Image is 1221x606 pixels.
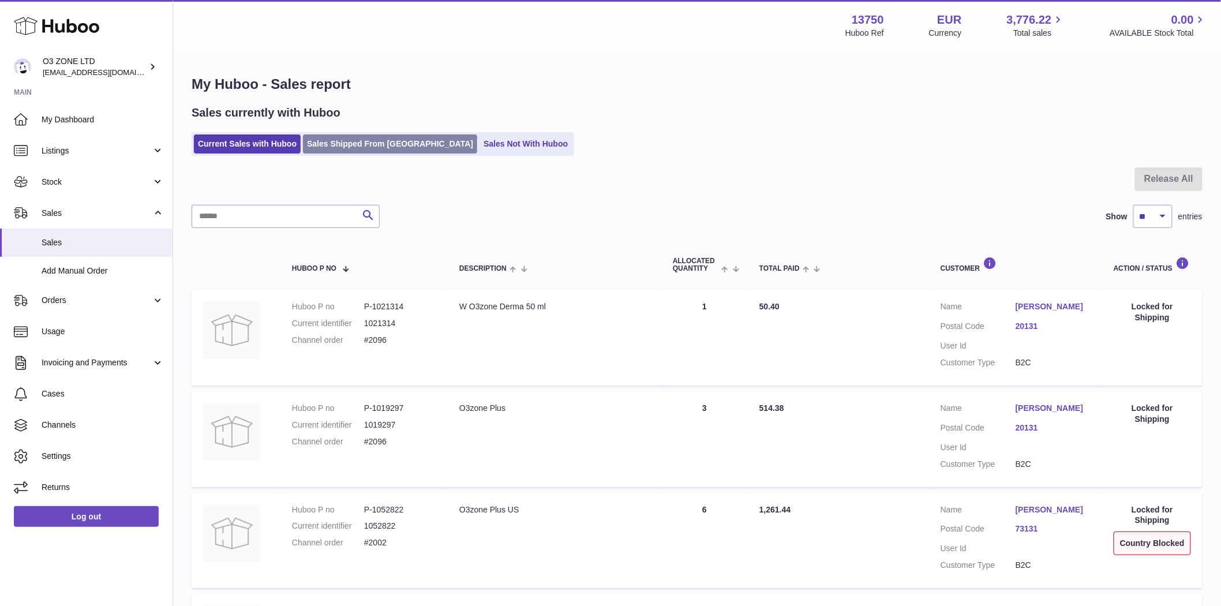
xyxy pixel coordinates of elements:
[845,28,884,39] div: Huboo Ref
[292,403,364,414] dt: Huboo P no
[292,521,364,532] dt: Current identifier
[203,403,261,461] img: no-photo-large.jpg
[941,301,1016,315] dt: Name
[42,145,152,156] span: Listings
[364,537,436,548] dd: #2002
[661,493,748,589] td: 6
[1178,211,1203,222] span: entries
[1114,532,1191,555] div: Country Blocked
[759,505,791,514] span: 1,261.44
[1016,301,1091,312] a: [PERSON_NAME]
[1106,211,1128,222] label: Show
[1016,523,1091,534] a: 73131
[203,504,261,562] img: no-photo.jpg
[852,12,884,28] strong: 13750
[1016,459,1091,470] dd: B2C
[941,523,1016,537] dt: Postal Code
[42,237,164,248] span: Sales
[661,391,748,487] td: 3
[14,506,159,527] a: Log out
[364,504,436,515] dd: P-1052822
[14,58,31,76] img: internalAdmin-13750@internal.huboo.com
[941,341,1016,351] dt: User Id
[459,301,650,312] div: W O3zone Derma 50 ml
[1171,12,1194,28] span: 0.00
[42,177,152,188] span: Stock
[941,357,1016,368] dt: Customer Type
[1016,321,1091,332] a: 20131
[941,560,1016,571] dt: Customer Type
[1016,560,1091,571] dd: B2C
[303,134,477,154] a: Sales Shipped From [GEOGRAPHIC_DATA]
[673,257,718,272] span: ALLOCATED Quantity
[42,451,164,462] span: Settings
[1114,301,1191,323] div: Locked for Shipping
[192,105,340,121] h2: Sales currently with Huboo
[459,504,650,515] div: O3zone Plus US
[42,357,152,368] span: Invoicing and Payments
[941,422,1016,436] dt: Postal Code
[364,335,436,346] dd: #2096
[292,335,364,346] dt: Channel order
[759,265,800,272] span: Total paid
[941,504,1016,518] dt: Name
[1007,12,1052,28] span: 3,776.22
[459,265,507,272] span: Description
[1114,257,1191,272] div: Action / Status
[459,403,650,414] div: O3zone Plus
[929,28,962,39] div: Currency
[292,265,336,272] span: Huboo P no
[364,318,436,329] dd: 1021314
[292,436,364,447] dt: Channel order
[292,318,364,329] dt: Current identifier
[1114,504,1191,526] div: Locked for Shipping
[1007,12,1065,39] a: 3,776.22 Total sales
[42,326,164,337] span: Usage
[661,290,748,386] td: 1
[937,12,961,28] strong: EUR
[192,75,1203,93] h1: My Huboo - Sales report
[941,403,1016,417] dt: Name
[364,521,436,532] dd: 1052822
[364,420,436,431] dd: 1019297
[364,403,436,414] dd: P-1019297
[1013,28,1065,39] span: Total sales
[292,301,364,312] dt: Huboo P no
[759,403,784,413] span: 514.38
[292,504,364,515] dt: Huboo P no
[941,459,1016,470] dt: Customer Type
[43,68,170,77] span: [EMAIL_ADDRESS][DOMAIN_NAME]
[42,114,164,125] span: My Dashboard
[42,295,152,306] span: Orders
[1114,403,1191,425] div: Locked for Shipping
[203,301,261,359] img: no-photo-large.jpg
[1016,504,1091,515] a: [PERSON_NAME]
[1110,12,1207,39] a: 0.00 AVAILABLE Stock Total
[941,442,1016,453] dt: User Id
[1016,422,1091,433] a: 20131
[1110,28,1207,39] span: AVAILABLE Stock Total
[364,301,436,312] dd: P-1021314
[43,56,147,78] div: O3 ZONE LTD
[480,134,572,154] a: Sales Not With Huboo
[194,134,301,154] a: Current Sales with Huboo
[941,321,1016,335] dt: Postal Code
[1016,357,1091,368] dd: B2C
[759,302,780,311] span: 50.40
[292,537,364,548] dt: Channel order
[42,208,152,219] span: Sales
[42,482,164,493] span: Returns
[1016,403,1091,414] a: [PERSON_NAME]
[292,420,364,431] dt: Current identifier
[42,420,164,431] span: Channels
[42,265,164,276] span: Add Manual Order
[941,257,1091,272] div: Customer
[364,436,436,447] dd: #2096
[42,388,164,399] span: Cases
[941,543,1016,554] dt: User Id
